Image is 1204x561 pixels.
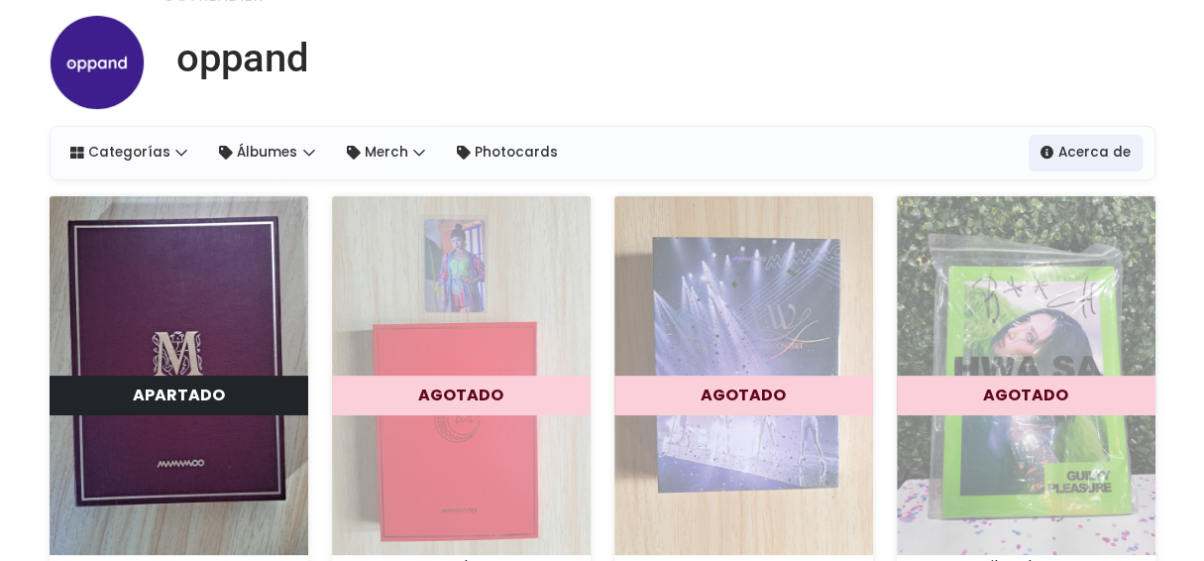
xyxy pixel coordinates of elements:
h1: oppand [176,35,309,82]
div: AGOTADO [332,376,591,415]
a: oppand [161,35,309,82]
div: AGOTADO [897,376,1155,415]
a: Acerca de [1029,135,1143,170]
a: Álbumes [207,135,327,170]
img: small_1717021249915.jpeg [332,196,591,555]
a: Merch [335,135,438,170]
a: Photocards [445,135,570,170]
div: Sólo tu puedes verlo en tu tienda [50,376,308,415]
a: Categorías [58,135,200,170]
img: small_1714156543497.jpeg [614,196,873,555]
img: small_1756852932444.jpeg [50,196,308,555]
div: AGOTADO [614,376,873,415]
img: small_1694126952813.jpeg [897,196,1155,555]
